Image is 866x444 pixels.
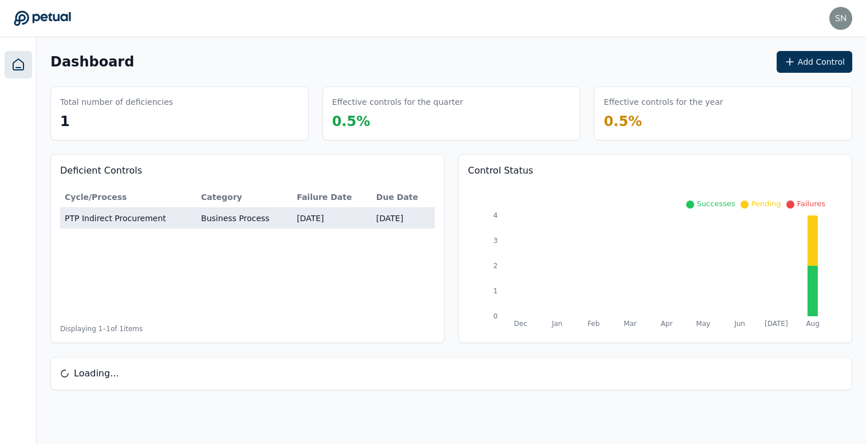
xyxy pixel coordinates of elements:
[604,113,642,129] span: 0.5 %
[196,187,292,208] th: Category
[50,53,134,71] h1: Dashboard
[806,320,819,328] tspan: Aug
[777,51,852,73] button: Add Control
[332,113,371,129] span: 0.5 %
[551,320,562,328] tspan: Jan
[696,320,710,328] tspan: May
[372,187,435,208] th: Due Date
[60,187,196,208] th: Cycle/Process
[734,320,745,328] tspan: Jun
[493,262,498,270] tspan: 2
[196,208,292,229] td: Business Process
[60,96,173,108] h3: Total number of deficiencies
[468,164,843,178] h3: Control Status
[797,199,825,208] span: Failures
[372,208,435,229] td: [DATE]
[60,208,196,229] td: PTP Indirect Procurement
[493,312,498,320] tspan: 0
[765,320,788,328] tspan: [DATE]
[493,211,498,219] tspan: 4
[60,324,143,333] span: Displaying 1– 1 of 1 items
[292,208,372,229] td: [DATE]
[514,320,527,328] tspan: Dec
[5,51,32,78] a: Dashboard
[51,357,852,390] div: Loading...
[604,96,723,108] h3: Effective controls for the year
[829,7,852,30] img: snir@petual.ai
[332,96,463,108] h3: Effective controls for the quarter
[14,10,71,26] a: Go to Dashboard
[624,320,637,328] tspan: Mar
[292,187,372,208] th: Failure Date
[60,164,435,178] h3: Deficient Controls
[60,113,70,129] span: 1
[661,320,673,328] tspan: Apr
[696,199,735,208] span: Successes
[588,320,600,328] tspan: Feb
[493,237,498,245] tspan: 3
[493,287,498,295] tspan: 1
[751,199,781,208] span: Pending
